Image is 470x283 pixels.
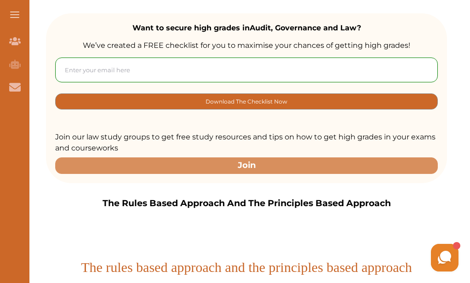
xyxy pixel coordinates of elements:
button: [object Object] [55,93,438,110]
span: The rules based approach and the principles based approach [81,260,412,275]
span: We’ve created a FREE checklist for you to maximise your chances of getting high grades! [83,41,410,50]
input: Enter your email here [55,58,438,82]
p: The Rules Based Approach And The Principles Based Approach [103,197,391,210]
strong: Want to secure high grades in Audit, Governance and Law ? [132,23,361,32]
button: Join [55,157,438,173]
p: Download The Checklist Now [206,96,287,107]
iframe: HelpCrunch [249,242,461,274]
p: Join our law study groups to get free study resources and tips on how to get high grades in your ... [55,132,438,154]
